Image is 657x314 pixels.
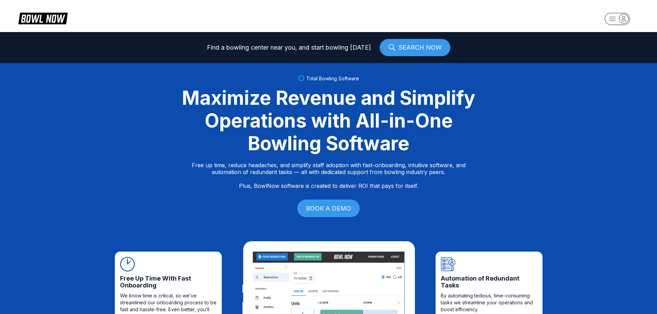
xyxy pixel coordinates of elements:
[120,275,217,289] span: Free Up Time With Fast Onboarding
[306,75,359,81] span: Total Bowling Software
[297,200,360,217] a: BOOK A DEMO
[207,44,371,51] span: Find a bowling center near you, and start bowling [DATE]
[441,292,537,313] span: By automating tedious, time-consuming tasks we streamline your operations and boost efficiency.
[192,162,466,189] p: Free up time, reduce headaches, and simplify staff adoption with fast-onboarding, intuitive softw...
[173,87,484,155] div: Maximize Revenue and Simplify Operations with All-in-One Bowling Software
[441,275,537,289] span: Automation of Redundant Tasks
[380,39,450,56] a: SEARCH NOW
